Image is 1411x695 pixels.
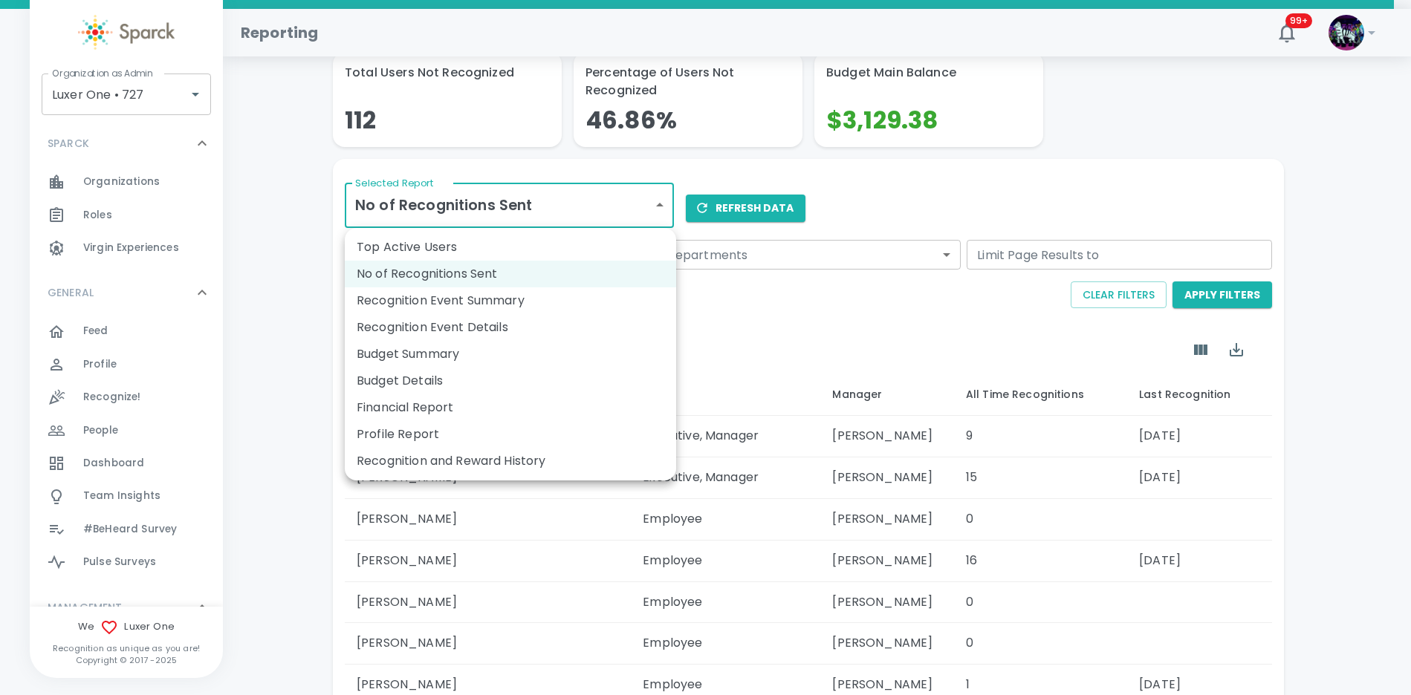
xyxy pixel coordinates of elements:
li: Financial Report [345,394,676,421]
li: No of Recognitions Sent [345,261,676,287]
li: Profile Report [345,421,676,448]
li: Recognition Event Details [345,314,676,341]
li: Budget Details [345,368,676,394]
li: Top Active Users [345,234,676,261]
li: Recognition and Reward History [345,448,676,474]
li: Recognition Event Summary [345,287,676,314]
li: Budget Summary [345,341,676,368]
